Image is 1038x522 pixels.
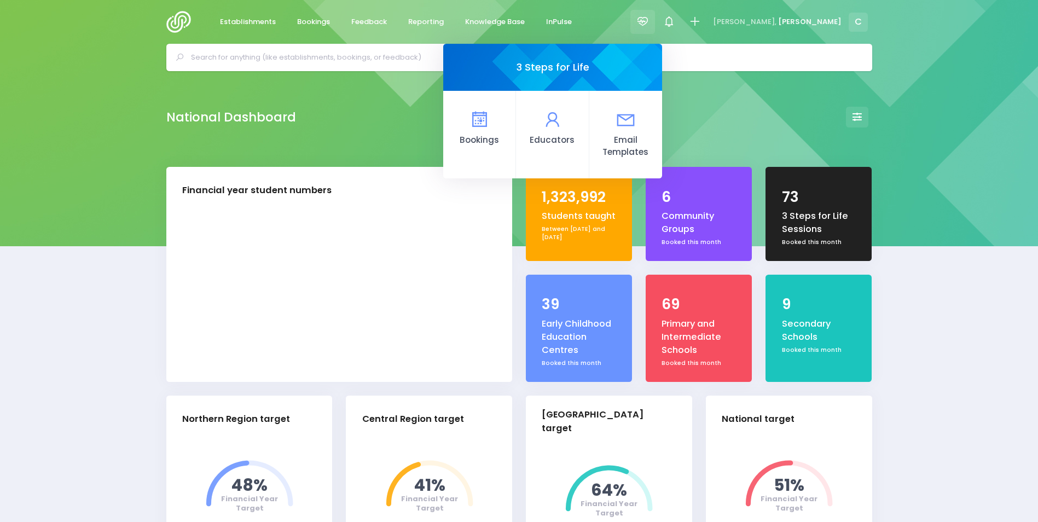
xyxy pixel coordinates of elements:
[722,413,795,426] div: National target
[182,413,290,426] div: Northern Region target
[465,16,525,27] span: Knowledge Base
[362,413,464,426] div: Central Region target
[546,16,572,27] span: InPulse
[525,134,580,147] span: Educators
[542,210,616,223] div: Students taught
[782,238,856,247] div: Booked this month
[211,11,285,33] a: Establishments
[288,11,339,33] a: Bookings
[713,16,776,27] span: [PERSON_NAME],
[662,317,736,357] div: Primary and Intermediate Schools
[343,11,396,33] a: Feedback
[517,62,589,73] h4: 3 Steps for Life
[589,91,662,178] a: Email Templates
[782,317,856,344] div: Secondary Schools
[782,294,856,315] div: 9
[849,13,868,32] span: C
[166,110,296,125] h2: National Dashboard
[516,91,589,178] a: Educators
[542,359,616,368] div: Booked this month
[778,16,842,27] span: [PERSON_NAME]
[537,11,581,33] a: InPulse
[782,210,856,236] div: 3 Steps for Life Sessions
[542,317,616,357] div: Early Childhood Education Centres
[443,91,516,178] a: Bookings
[662,359,736,368] div: Booked this month
[351,16,387,27] span: Feedback
[297,16,330,27] span: Bookings
[782,346,856,355] div: Booked this month
[542,225,616,242] div: Between [DATE] and [DATE]
[782,187,856,208] div: 73
[662,187,736,208] div: 6
[399,11,453,33] a: Reporting
[191,49,857,66] input: Search for anything (like establishments, bookings, or feedback)
[598,134,653,159] span: Email Templates
[542,408,667,436] div: [GEOGRAPHIC_DATA] target
[662,238,736,247] div: Booked this month
[662,210,736,236] div: Community Groups
[182,184,332,198] div: Financial year student numbers
[452,134,507,147] span: Bookings
[408,16,444,27] span: Reporting
[220,16,276,27] span: Establishments
[542,187,616,208] div: 1,323,992
[662,294,736,315] div: 69
[542,294,616,315] div: 39
[456,11,534,33] a: Knowledge Base
[166,11,198,33] img: Logo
